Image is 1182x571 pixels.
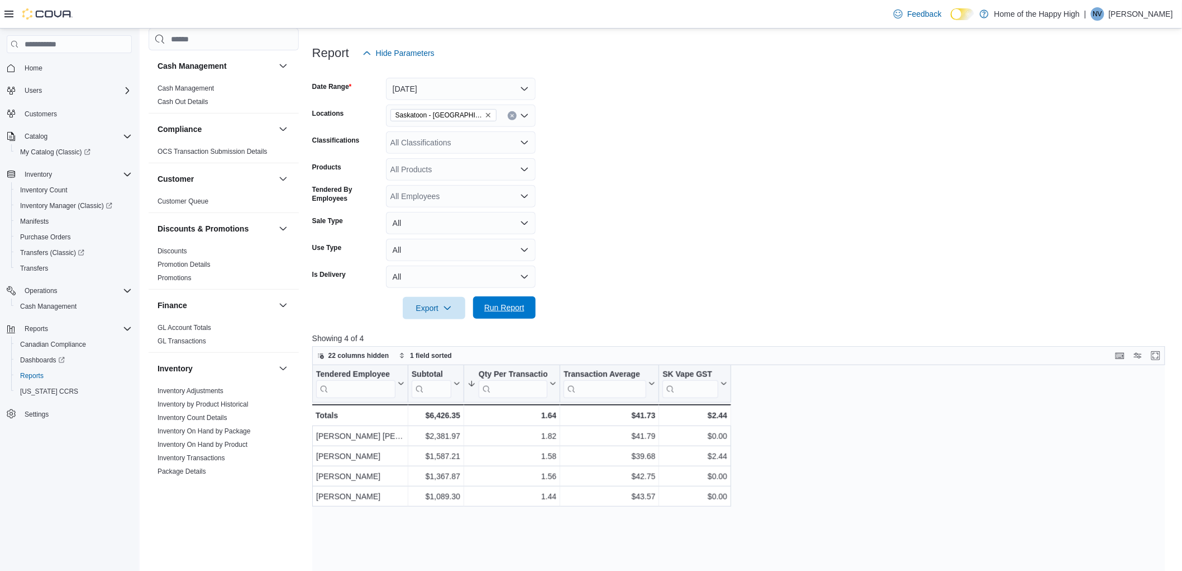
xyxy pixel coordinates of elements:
[158,247,187,256] span: Discounts
[2,105,136,121] button: Customers
[2,406,136,422] button: Settings
[16,300,81,313] a: Cash Management
[468,470,556,483] div: 1.56
[520,138,529,147] button: Open list of options
[158,387,223,395] a: Inventory Adjustments
[158,124,202,135] h3: Compliance
[158,197,208,206] span: Customer Queue
[25,86,42,95] span: Users
[16,353,132,367] span: Dashboards
[468,430,556,443] div: 1.82
[951,20,951,21] span: Dark Mode
[158,386,223,395] span: Inventory Adjustments
[20,284,62,298] button: Operations
[20,201,112,210] span: Inventory Manager (Classic)
[2,321,136,337] button: Reports
[394,349,456,362] button: 1 field sorted
[149,321,299,352] div: Finance
[485,112,492,119] button: Remove Saskatoon - Blairmore Village - Fire & Flower from selection in this group
[390,109,497,121] span: Saskatoon - Blairmore Village - Fire & Flower
[158,148,268,155] a: OCS Transaction Submission Details
[158,323,211,332] span: GL Account Totals
[277,59,290,73] button: Cash Management
[158,413,227,422] span: Inventory Count Details
[16,385,132,398] span: Washington CCRS
[158,440,247,449] span: Inventory On Hand by Product
[564,409,655,422] div: $41.73
[20,407,132,421] span: Settings
[11,198,136,214] a: Inventory Manager (Classic)
[158,261,211,268] a: Promotion Details
[316,409,404,422] div: Totals
[16,262,132,275] span: Transfers
[564,370,646,380] div: Transaction Average
[158,60,227,72] h3: Cash Management
[158,454,225,462] a: Inventory Transactions
[25,286,58,295] span: Operations
[20,84,46,97] button: Users
[312,333,1174,344] p: Showing 4 of 4
[20,233,71,242] span: Purchase Orders
[20,107,61,121] a: Customers
[20,302,77,311] span: Cash Management
[479,370,547,380] div: Qty Per Transaction
[16,262,53,275] a: Transfers
[16,183,132,197] span: Inventory Count
[158,173,194,185] h3: Customer
[468,409,556,422] div: 1.64
[663,370,718,398] div: SK Vape GST
[11,368,136,384] button: Reports
[20,61,132,75] span: Home
[403,297,465,319] button: Export
[25,324,48,333] span: Reports
[16,230,132,244] span: Purchase Orders
[412,370,451,398] div: Subtotal
[312,270,346,279] label: Is Delivery
[663,470,727,483] div: $0.00
[20,168,132,181] span: Inventory
[158,300,274,311] button: Finance
[277,362,290,375] button: Inventory
[11,261,136,276] button: Transfers
[158,260,211,269] span: Promotion Details
[520,111,529,120] button: Open list of options
[20,186,68,195] span: Inventory Count
[564,370,646,398] div: Transaction Average
[158,400,249,409] span: Inventory by Product Historical
[907,8,941,20] span: Feedback
[158,247,187,255] a: Discounts
[158,467,206,476] span: Package Details
[158,337,206,346] span: GL Transactions
[25,410,49,419] span: Settings
[25,64,42,73] span: Home
[20,106,132,120] span: Customers
[386,212,536,234] button: All
[11,384,136,399] button: [US_STATE] CCRS
[20,284,132,298] span: Operations
[158,98,208,106] a: Cash Out Details
[16,215,132,228] span: Manifests
[386,266,536,288] button: All
[20,408,53,421] a: Settings
[158,363,274,374] button: Inventory
[16,369,132,383] span: Reports
[564,490,655,503] div: $43.57
[25,110,57,119] span: Customers
[158,427,251,435] a: Inventory On Hand by Package
[158,414,227,422] a: Inventory Count Details
[20,84,132,97] span: Users
[158,124,274,135] button: Compliance
[564,450,655,463] div: $39.68
[16,385,83,398] a: [US_STATE] CCRS
[473,296,536,319] button: Run Report
[663,370,718,380] div: SK Vape GST
[312,185,382,203] label: Tendered By Employees
[412,450,460,463] div: $1,587.21
[158,223,274,234] button: Discounts & Promotions
[16,215,53,228] a: Manifests
[158,454,225,463] span: Inventory Transactions
[479,370,547,398] div: Qty Per Transaction
[1109,7,1173,21] p: [PERSON_NAME]
[20,356,65,365] span: Dashboards
[316,430,404,443] div: [PERSON_NAME] [PERSON_NAME]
